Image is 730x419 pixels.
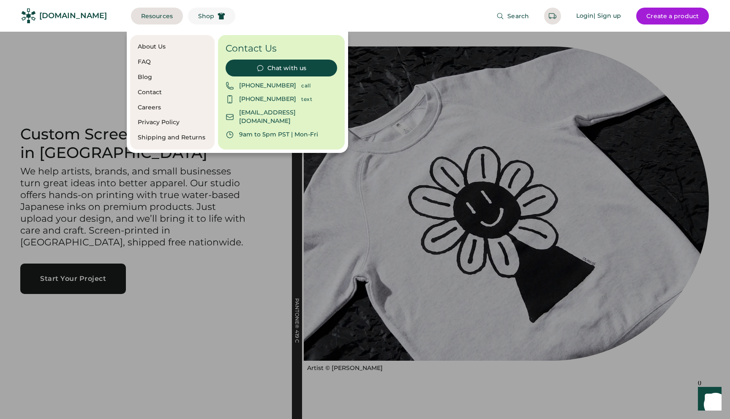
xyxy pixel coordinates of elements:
a: Contact [138,88,207,97]
iframe: Front Chat [690,381,726,417]
button: Chat with us [226,60,337,76]
span: Shop [198,13,214,19]
button: Shop [188,8,235,24]
div: [EMAIL_ADDRESS][DOMAIN_NAME] [239,109,337,125]
span: Search [507,13,529,19]
button: Retrieve an order [544,8,561,24]
div: text [301,96,337,103]
a: Blog [138,73,207,82]
button: Resources [131,8,183,24]
a: Privacy Policy [138,118,207,127]
div: | Sign up [594,12,621,20]
div: [DOMAIN_NAME] [39,11,107,21]
div: Contact Us [226,43,337,54]
a: FAQ [138,58,207,66]
div: 9am to 5pm PST | Mon-Fri [239,131,318,139]
div: Login [576,12,594,20]
div: [PHONE_NUMBER] [239,95,296,103]
div: call [301,82,337,89]
a: Careers [138,103,207,112]
div: [PHONE_NUMBER] [239,82,296,90]
a: Shipping and Returns [138,133,207,142]
button: Search [486,8,539,24]
a: About Us [138,43,207,51]
button: Create a product [636,8,709,24]
img: Rendered Logo - Screens [21,8,36,23]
